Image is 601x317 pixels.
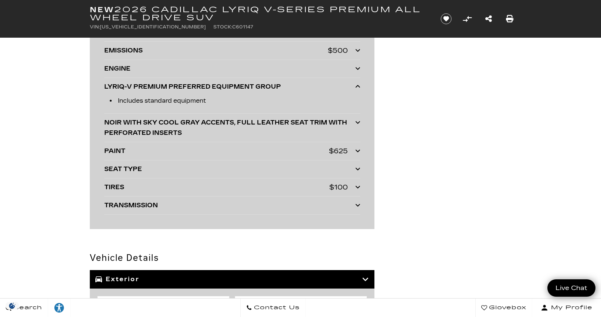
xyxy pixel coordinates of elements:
span: Stock: [213,24,232,30]
a: Contact Us [240,299,306,317]
div: NOIR WITH SKY COOL GRAY ACCENTS, FULL LEATHER SEAT TRIM WITH PERFORATED INSERTS [104,117,355,138]
span: Contact Us [252,303,300,313]
span: [US_VEHICLE_IDENTIFICATION_NUMBER] [100,24,206,30]
span: Live Chat [552,284,591,292]
div: SEAT TYPE [104,164,355,174]
h1: 2026 Cadillac LYRIQ V-Series Premium All Wheel Drive SUV [90,6,428,22]
a: Explore your accessibility options [48,299,71,317]
button: Open user profile menu [532,299,601,317]
button: Save vehicle [438,13,454,25]
strong: New [90,5,114,14]
div: PAINT [104,146,329,156]
a: Glovebox [475,299,532,317]
div: TIRES [104,182,329,192]
div: Explore your accessibility options [48,302,70,313]
span: Search [11,303,42,313]
a: Print this New 2026 Cadillac LYRIQ V-Series Premium All Wheel Drive SUV [506,14,513,24]
section: Click to Open Cookie Consent Modal [4,302,21,310]
span: Glovebox [487,303,526,313]
div: ENGINE [104,64,355,74]
h2: Vehicle Details [90,251,374,265]
h3: Exterior [95,276,362,283]
a: Live Chat [547,279,595,297]
a: Share this New 2026 Cadillac LYRIQ V-Series Premium All Wheel Drive SUV [485,14,492,24]
div: $500 [328,45,348,56]
div: LYRIQ-V PREMIUM PREFERRED EQUIPMENT GROUP [104,82,355,92]
button: Compare Vehicle [462,13,473,24]
div: $100 [329,182,348,192]
div: TRANSMISSION [104,200,355,211]
li: Includes standard equipment [110,96,360,106]
span: VIN: [90,24,100,30]
div: $625 [329,146,348,156]
span: My Profile [548,303,592,313]
div: EMISSIONS [104,45,328,56]
img: Opt-Out Icon [4,302,21,310]
span: C601147 [232,24,253,30]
